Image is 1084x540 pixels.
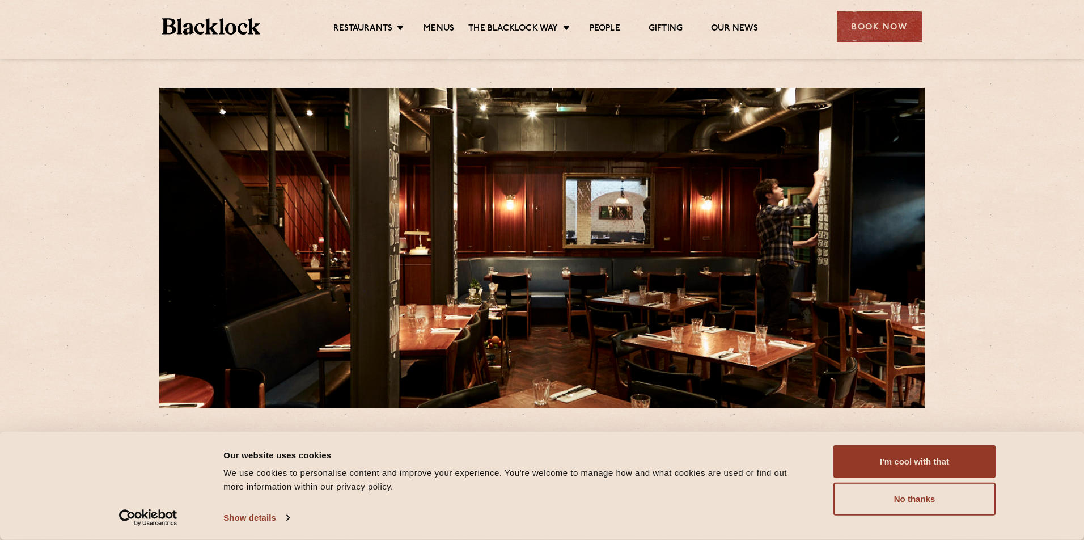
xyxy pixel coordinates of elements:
[590,23,620,36] a: People
[162,18,260,35] img: BL_Textured_Logo-footer-cropped.svg
[223,448,808,462] div: Our website uses cookies
[333,23,392,36] a: Restaurants
[711,23,758,36] a: Our News
[837,11,922,42] div: Book Now
[468,23,558,36] a: The Blacklock Way
[223,466,808,493] div: We use cookies to personalise content and improve your experience. You're welcome to manage how a...
[223,509,289,526] a: Show details
[99,509,198,526] a: Usercentrics Cookiebot - opens in a new window
[833,483,996,516] button: No thanks
[424,23,454,36] a: Menus
[649,23,683,36] a: Gifting
[833,445,996,478] button: I'm cool with that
